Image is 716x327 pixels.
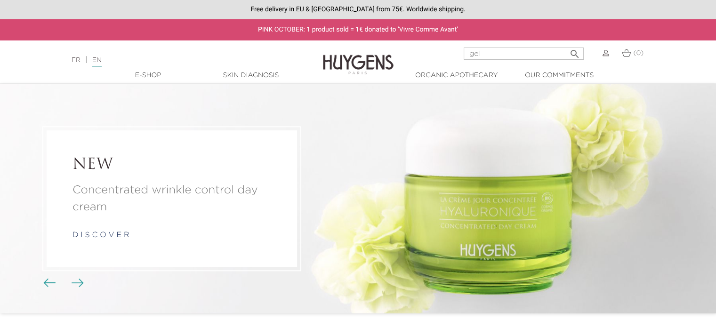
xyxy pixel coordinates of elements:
[47,276,78,290] div: Carousel buttons
[410,71,504,80] a: Organic Apothecary
[566,45,583,57] button: 
[72,182,271,215] p: Concentrated wrinkle control day cream
[633,50,644,56] span: (0)
[512,71,606,80] a: Our commitments
[101,71,195,80] a: E-Shop
[204,71,298,80] a: Skin Diagnosis
[72,157,271,175] h2: NEW
[72,57,80,64] a: FR
[569,46,580,57] i: 
[464,48,584,60] input: Search
[92,57,102,67] a: EN
[72,231,129,239] a: d i s c o v e r
[67,55,291,66] div: |
[323,40,394,76] img: Huygens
